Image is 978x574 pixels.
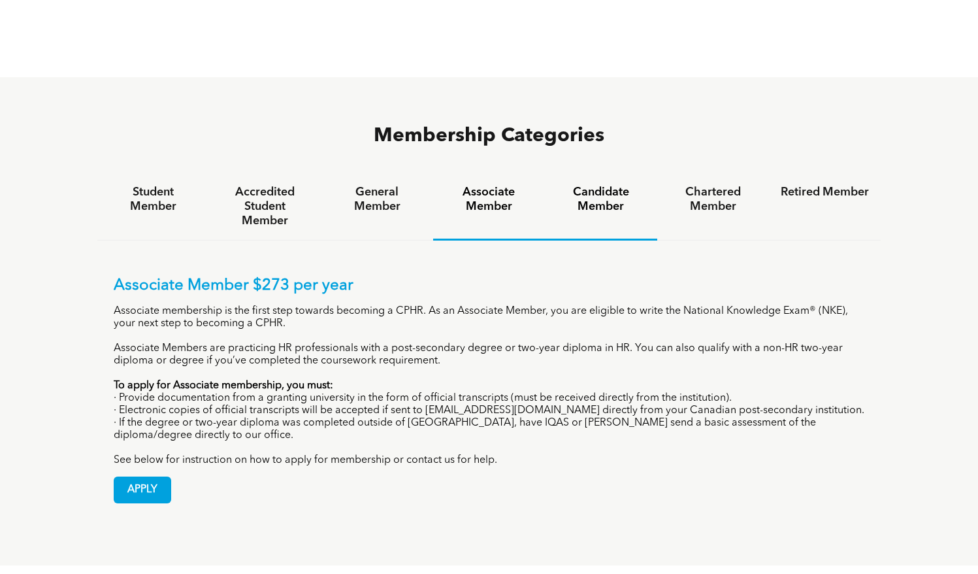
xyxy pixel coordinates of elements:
p: · Electronic copies of official transcripts will be accepted if sent to [EMAIL_ADDRESS][DOMAIN_NA... [114,405,865,417]
h4: Retired Member [781,185,869,199]
a: APPLY [114,477,171,503]
h4: Student Member [109,185,197,214]
h4: Accredited Student Member [221,185,309,228]
h4: Associate Member [445,185,533,214]
h4: Chartered Member [669,185,757,214]
p: Associate Members are practicing HR professionals with a post-secondary degree or two-year diplom... [114,343,865,367]
p: Associate membership is the first step towards becoming a CPHR. As an Associate Member, you are e... [114,305,865,330]
p: · If the degree or two-year diploma was completed outside of [GEOGRAPHIC_DATA], have IQAS or [PER... [114,417,865,442]
p: · Provide documentation from a granting university in the form of official transcripts (must be r... [114,392,865,405]
h4: General Member [333,185,421,214]
p: See below for instruction on how to apply for membership or contact us for help. [114,454,865,467]
span: Membership Categories [374,126,604,146]
span: APPLY [114,477,171,503]
strong: To apply for Associate membership, you must: [114,380,333,391]
h4: Candidate Member [557,185,645,214]
p: Associate Member $273 per year [114,277,865,295]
